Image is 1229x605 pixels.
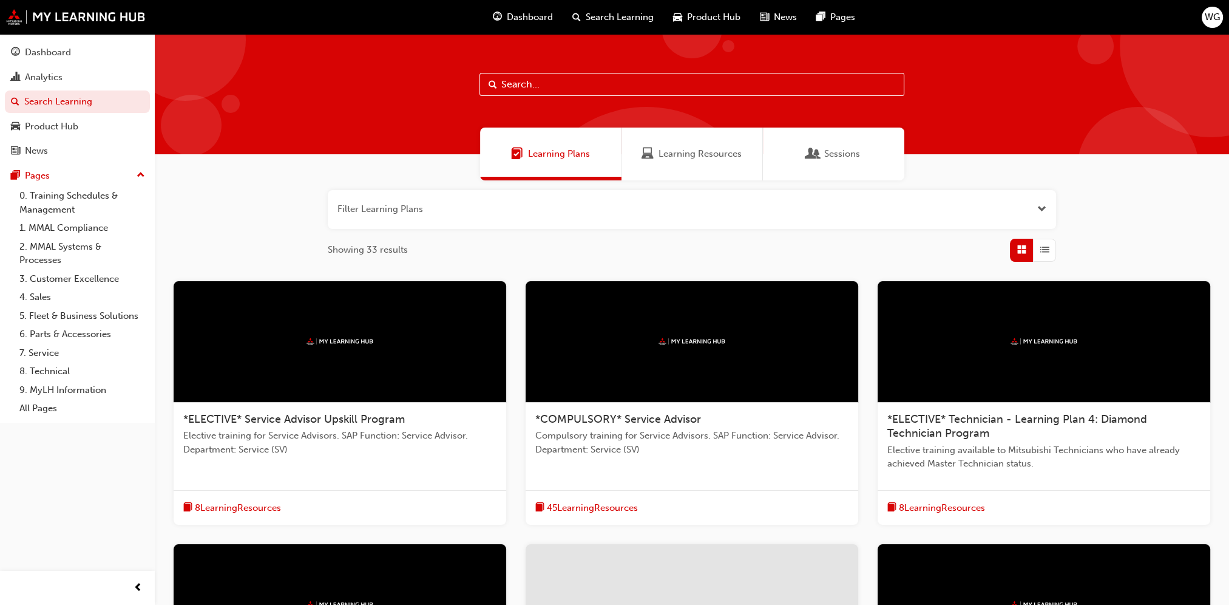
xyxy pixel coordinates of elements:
a: All Pages [15,399,150,418]
span: book-icon [535,501,544,516]
img: mmal [659,338,725,346]
a: 5. Fleet & Business Solutions [15,307,150,326]
span: List [1040,243,1049,257]
a: 1. MMAL Compliance [15,219,150,238]
span: *ELECTIVE* Service Advisor Upskill Program [183,412,405,426]
span: chart-icon [11,72,20,83]
span: *ELECTIVE* Technician - Learning Plan 4: Diamond Technician Program [887,412,1147,440]
span: *COMPULSORY* Service Advisor [535,412,701,426]
span: pages-icon [816,10,825,25]
span: News [774,10,797,24]
span: 8 Learning Resources [195,501,281,515]
a: mmal*ELECTIVE* Technician - Learning Plan 4: Diamond Technician ProgramElective training availabl... [878,281,1210,525]
a: Search Learning [5,91,150,113]
span: search-icon [572,10,581,25]
span: Sessions [824,147,860,161]
button: Pages [5,165,150,187]
a: Product Hub [5,115,150,138]
div: News [25,144,48,158]
span: Learning Resources [659,147,742,161]
span: car-icon [11,121,20,132]
a: Learning ResourcesLearning Resources [621,128,763,180]
span: guage-icon [493,10,502,25]
span: Search [489,78,497,92]
button: book-icon45LearningResources [535,501,638,516]
span: news-icon [760,10,769,25]
a: news-iconNews [750,5,807,30]
a: 9. MyLH Information [15,381,150,400]
a: 3. Customer Excellence [15,270,150,289]
a: Dashboard [5,41,150,64]
a: 0. Training Schedules & Management [15,186,150,219]
span: book-icon [887,501,896,516]
input: Search... [479,73,904,96]
a: SessionsSessions [763,128,904,180]
span: book-icon [183,501,192,516]
a: guage-iconDashboard [483,5,563,30]
span: 8 Learning Resources [899,501,985,515]
div: Dashboard [25,46,71,60]
span: search-icon [11,97,19,108]
span: car-icon [673,10,682,25]
img: mmal [306,338,373,346]
a: pages-iconPages [807,5,865,30]
span: Sessions [807,147,819,161]
span: Elective training for Service Advisors. SAP Function: Service Advisor. Department: Service (SV) [183,429,496,456]
div: Product Hub [25,120,78,134]
button: book-icon8LearningResources [887,501,985,516]
a: 2. MMAL Systems & Processes [15,238,150,270]
span: Grid [1017,243,1026,257]
span: 45 Learning Resources [547,501,638,515]
span: prev-icon [134,581,143,596]
span: Product Hub [687,10,740,24]
span: Search Learning [586,10,654,24]
span: Learning Plans [511,147,523,161]
a: 6. Parts & Accessories [15,325,150,344]
span: Dashboard [507,10,553,24]
a: 4. Sales [15,288,150,307]
span: guage-icon [11,47,20,58]
span: WG [1205,10,1220,24]
span: news-icon [11,146,20,157]
span: Learning Plans [528,147,590,161]
button: Open the filter [1037,202,1046,216]
a: News [5,140,150,162]
span: Learning Resources [642,147,654,161]
button: WG [1202,7,1223,28]
a: mmal*COMPULSORY* Service AdvisorCompulsory training for Service Advisors. SAP Function: Service A... [526,281,858,525]
span: Pages [830,10,855,24]
div: Analytics [25,70,63,84]
img: mmal [1011,338,1077,346]
span: up-icon [137,168,145,183]
a: Analytics [5,66,150,89]
span: pages-icon [11,171,20,182]
div: Pages [25,169,50,183]
a: Learning PlansLearning Plans [480,128,621,180]
span: Elective training available to Mitsubishi Technicians who have already achieved Master Technician... [887,443,1200,471]
span: Showing 33 results [328,243,408,257]
a: search-iconSearch Learning [563,5,663,30]
img: mmal [6,9,146,25]
span: Compulsory training for Service Advisors. SAP Function: Service Advisor. Department: Service (SV) [535,429,848,456]
a: mmal*ELECTIVE* Service Advisor Upskill ProgramElective training for Service Advisors. SAP Functio... [174,281,506,525]
button: DashboardAnalyticsSearch LearningProduct HubNews [5,39,150,165]
a: car-iconProduct Hub [663,5,750,30]
a: 8. Technical [15,362,150,381]
button: book-icon8LearningResources [183,501,281,516]
a: 7. Service [15,344,150,363]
